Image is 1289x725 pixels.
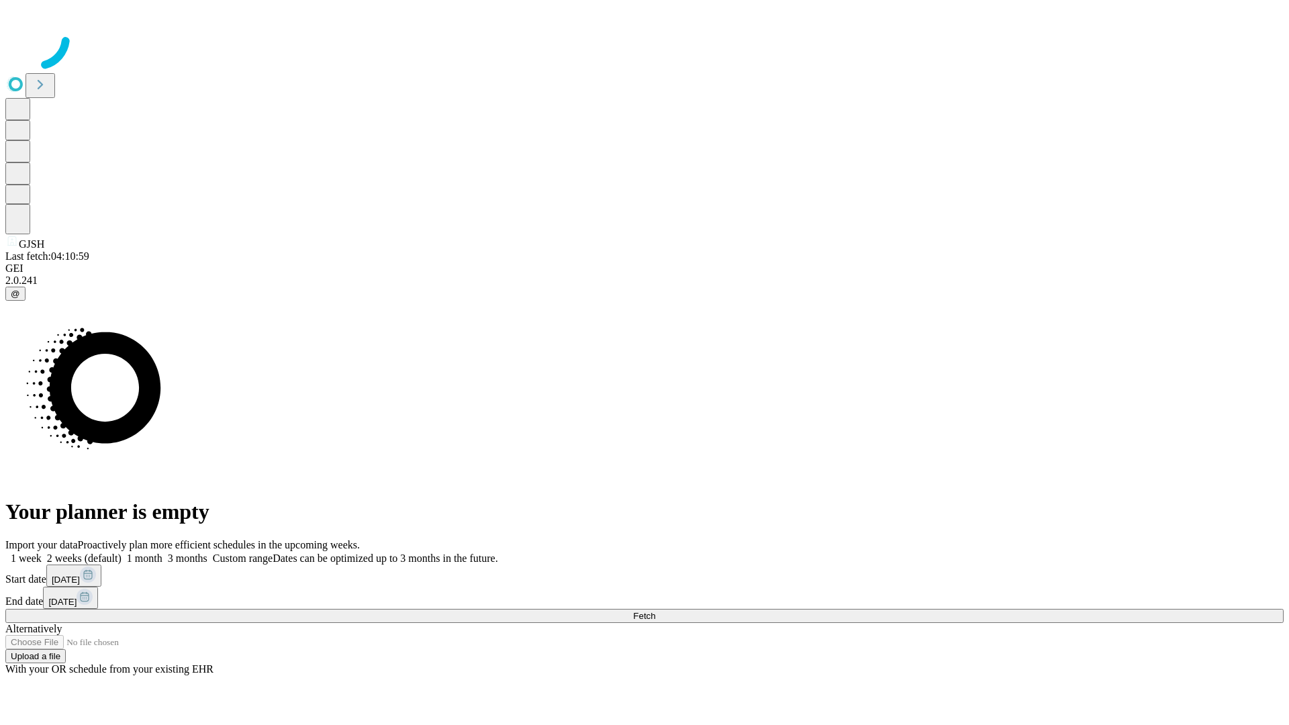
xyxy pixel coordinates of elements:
[52,575,80,585] span: [DATE]
[5,499,1284,524] h1: Your planner is empty
[5,565,1284,587] div: Start date
[5,623,62,634] span: Alternatively
[633,611,655,621] span: Fetch
[5,539,78,550] span: Import your data
[273,552,497,564] span: Dates can be optimized up to 3 months in the future.
[168,552,207,564] span: 3 months
[5,275,1284,287] div: 2.0.241
[5,262,1284,275] div: GEI
[127,552,162,564] span: 1 month
[78,539,360,550] span: Proactively plan more efficient schedules in the upcoming weeks.
[47,552,122,564] span: 2 weeks (default)
[5,250,89,262] span: Last fetch: 04:10:59
[5,287,26,301] button: @
[5,649,66,663] button: Upload a file
[11,289,20,299] span: @
[5,587,1284,609] div: End date
[11,552,42,564] span: 1 week
[46,565,101,587] button: [DATE]
[5,609,1284,623] button: Fetch
[43,587,98,609] button: [DATE]
[213,552,273,564] span: Custom range
[48,597,77,607] span: [DATE]
[5,663,213,675] span: With your OR schedule from your existing EHR
[19,238,44,250] span: GJSH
